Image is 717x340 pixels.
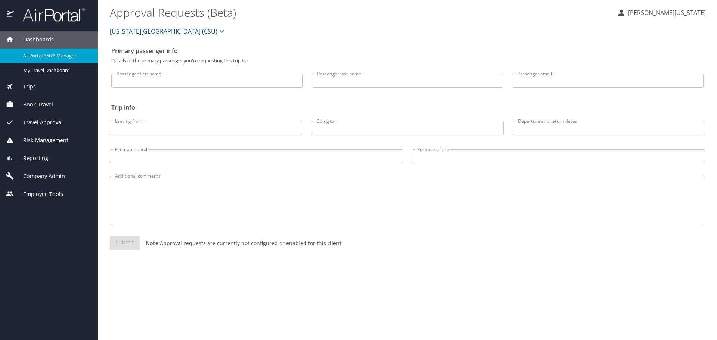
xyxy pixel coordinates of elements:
[14,82,36,91] span: Trips
[111,102,704,113] h2: Trip info
[111,58,704,63] p: Details of the primary passenger you're requesting this trip for
[14,190,63,198] span: Employee Tools
[14,154,48,162] span: Reporting
[626,8,706,17] p: [PERSON_NAME][US_STATE]
[14,118,63,127] span: Travel Approval
[146,240,160,247] strong: Note:
[140,239,341,247] p: Approval requests are currently not configured or enabled for this client
[110,26,217,37] span: [US_STATE][GEOGRAPHIC_DATA] (CSU)
[14,136,68,144] span: Risk Management
[14,35,54,44] span: Dashboards
[7,7,15,22] img: icon-airportal.png
[23,67,89,74] span: My Travel Dashboard
[14,100,53,109] span: Book Travel
[111,45,704,57] h2: Primary passenger info
[110,1,611,24] h1: Approval Requests (Beta)
[14,172,65,180] span: Company Admin
[614,6,709,19] button: [PERSON_NAME][US_STATE]
[15,7,85,22] img: airportal-logo.png
[107,24,229,39] button: [US_STATE][GEOGRAPHIC_DATA] (CSU)
[23,52,89,59] span: AirPortal 360™ Manager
